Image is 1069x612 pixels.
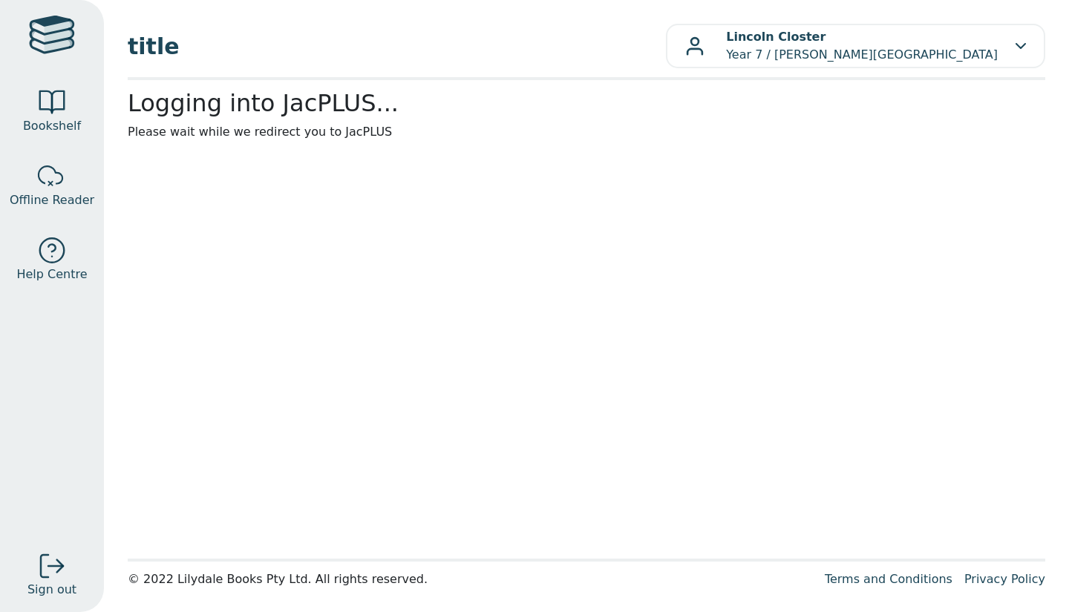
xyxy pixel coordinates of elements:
span: title [128,30,666,63]
span: Help Centre [16,266,87,283]
h2: Logging into JacPLUS... [128,89,1045,117]
span: Offline Reader [10,191,94,209]
div: © 2022 Lilydale Books Pty Ltd. All rights reserved. [128,570,813,588]
b: Lincoln Closter [726,30,826,44]
button: Lincoln ClosterYear 7 / [PERSON_NAME][GEOGRAPHIC_DATA] [666,24,1045,68]
span: Bookshelf [23,117,81,135]
p: Year 7 / [PERSON_NAME][GEOGRAPHIC_DATA] [726,28,998,64]
a: Privacy Policy [964,572,1045,586]
p: Please wait while we redirect you to JacPLUS [128,123,1045,141]
a: Terms and Conditions [825,572,952,586]
span: Sign out [27,581,76,599]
